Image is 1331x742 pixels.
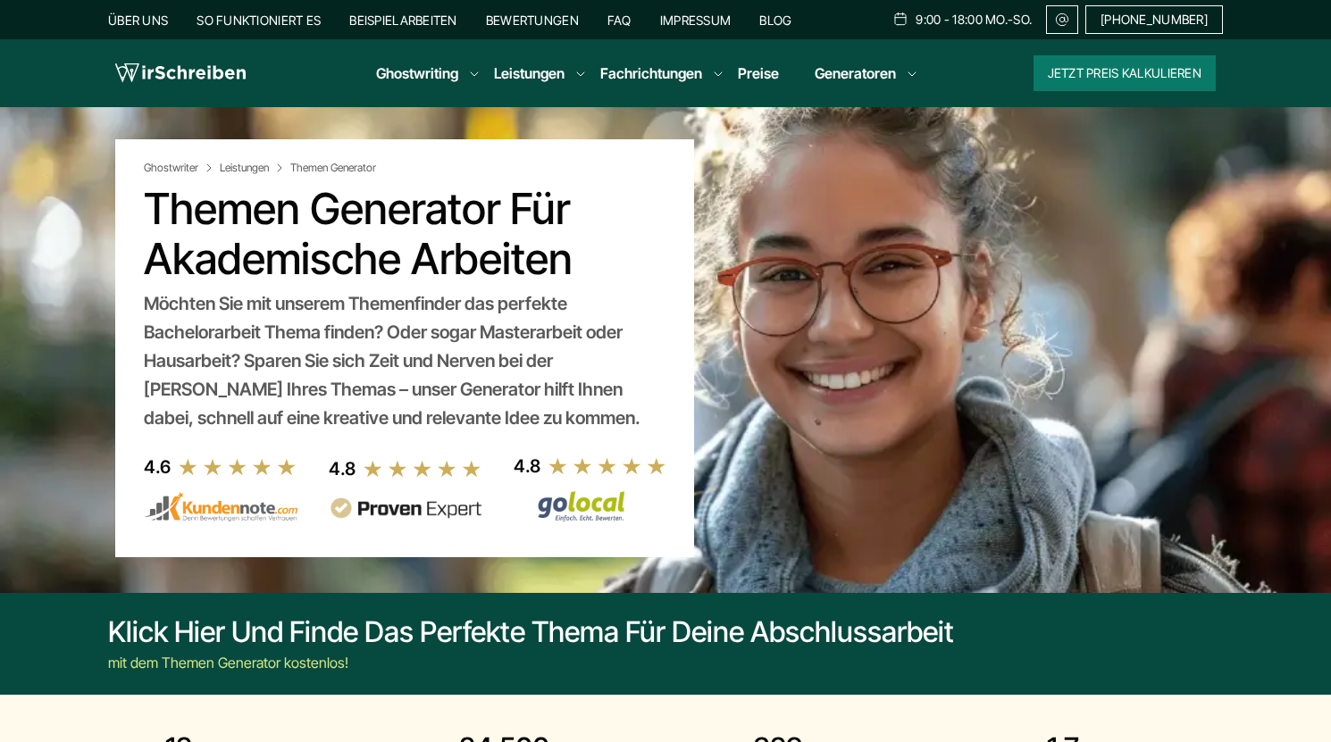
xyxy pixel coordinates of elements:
a: Leistungen [494,63,565,84]
a: Impressum [660,13,732,28]
img: stars [363,459,482,479]
div: 4.8 [514,452,540,480]
span: [PHONE_NUMBER] [1101,13,1208,27]
a: Bewertungen [486,13,579,28]
img: Email [1054,13,1070,27]
a: Generatoren [815,63,896,84]
img: Wirschreiben Bewertungen [514,490,667,522]
div: 4.6 [144,453,171,481]
a: Fachrichtungen [600,63,702,84]
a: Ghostwriting [376,63,458,84]
img: logo wirschreiben [115,60,246,87]
div: 4.8 [329,454,356,483]
a: Preise [738,64,779,82]
a: Leistungen [220,161,287,175]
a: Ghostwriter [144,161,216,175]
img: Schedule [892,12,908,26]
a: [PHONE_NUMBER] [1085,5,1223,34]
div: Klick hier und finde das perfekte Thema für deine Abschlussarbeit [108,614,954,650]
span: Themen Generator [290,161,376,175]
a: FAQ [607,13,632,28]
a: Blog [759,13,791,28]
img: stars [548,456,667,476]
div: Möchten Sie mit unserem Themenfinder das perfekte Bachelorarbeit Thema finden? Oder sogar Mastera... [144,289,665,432]
a: So funktioniert es [197,13,321,28]
img: stars [178,457,297,477]
button: Jetzt Preis kalkulieren [1034,55,1216,91]
h1: Themen Generator für akademische Arbeiten [144,184,665,284]
a: Über uns [108,13,168,28]
a: Beispielarbeiten [349,13,456,28]
div: mit dem Themen Generator kostenlos! [108,652,954,673]
img: provenexpert reviews [329,497,482,520]
img: kundennote [144,492,297,522]
span: 9:00 - 18:00 Mo.-So. [916,13,1032,27]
